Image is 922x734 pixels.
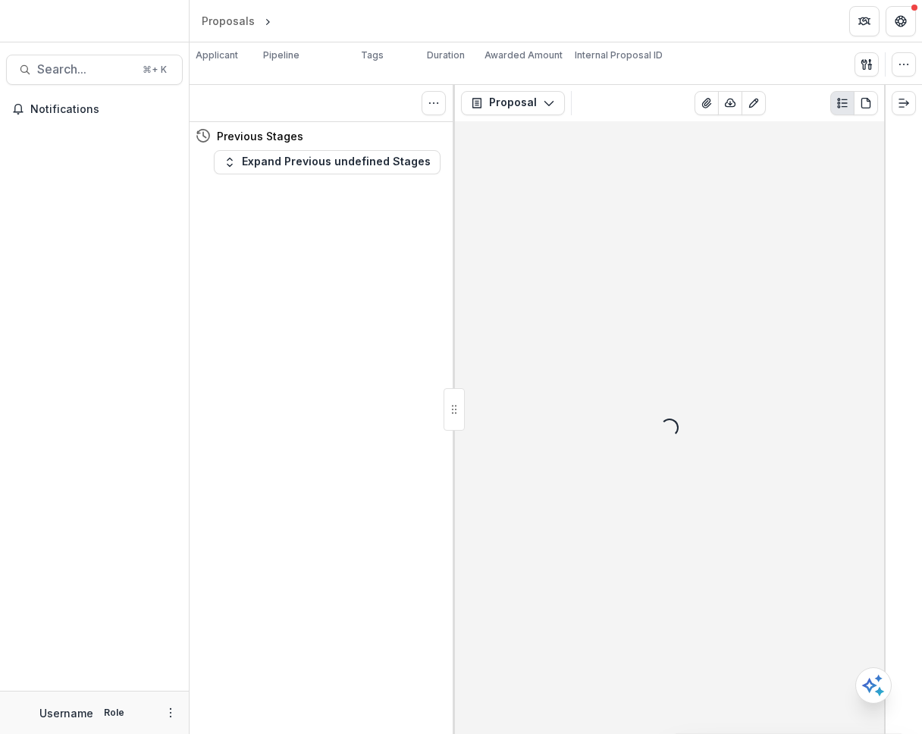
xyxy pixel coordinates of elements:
span: Search... [37,62,133,77]
span: Notifications [30,103,177,116]
button: Search... [6,55,183,85]
button: Get Help [886,6,916,36]
nav: breadcrumb [196,10,339,32]
button: Expand Previous undefined Stages [214,150,441,174]
p: Pipeline [263,49,299,62]
p: Internal Proposal ID [575,49,663,62]
button: Edit as form [742,91,766,115]
p: Tags [361,49,384,62]
button: Open AI Assistant [855,667,892,704]
p: Role [99,706,129,720]
button: Notifications [6,97,183,121]
h4: Previous Stages [217,128,303,144]
div: ⌘ + K [140,61,170,78]
p: Username [39,705,93,721]
button: Expand right [892,91,916,115]
button: Plaintext view [830,91,855,115]
button: Proposal [461,91,565,115]
button: Toggle View Cancelled Tasks [422,91,446,115]
a: Proposals [196,10,261,32]
button: PDF view [854,91,878,115]
p: Duration [427,49,465,62]
button: View Attached Files [695,91,719,115]
button: Partners [849,6,880,36]
div: Proposals [202,13,255,29]
p: Applicant [196,49,238,62]
p: Awarded Amount [485,49,563,62]
button: More [162,704,180,722]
